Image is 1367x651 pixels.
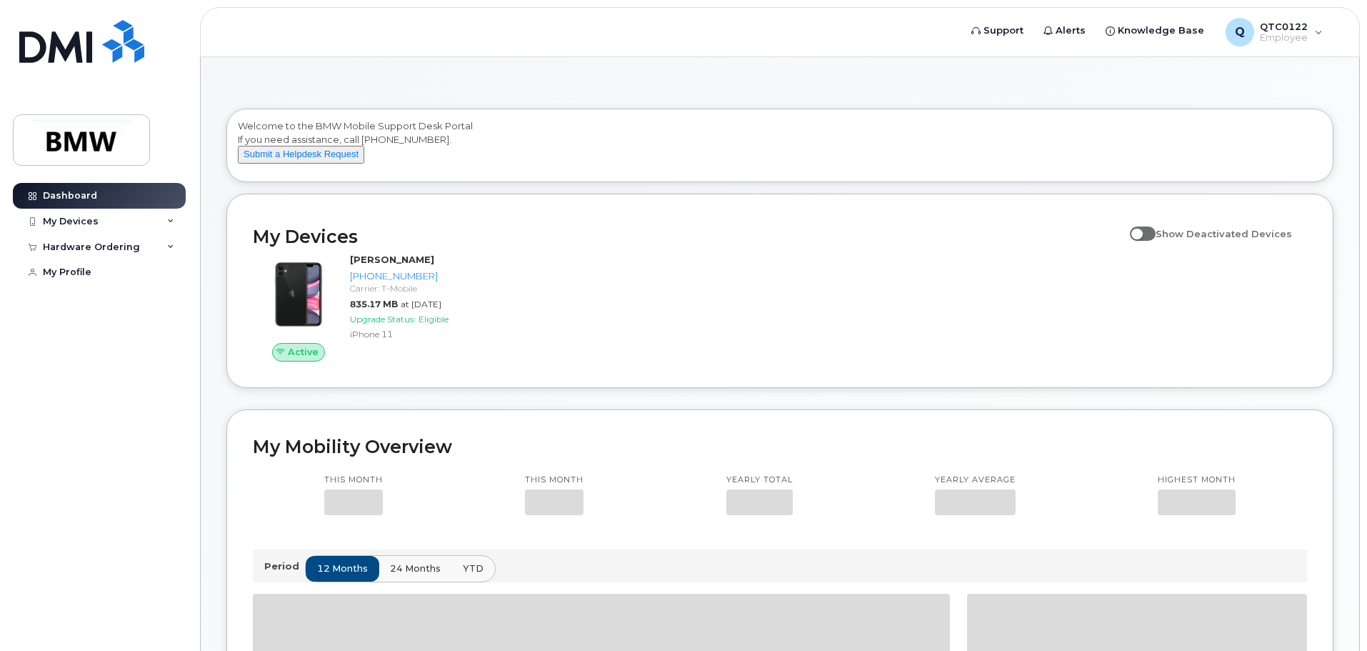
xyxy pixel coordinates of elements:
[350,254,434,265] strong: [PERSON_NAME]
[288,345,319,359] span: Active
[264,260,333,329] img: iPhone_11.jpg
[1130,220,1141,232] input: Show Deactivated Devices
[253,226,1123,247] h2: My Devices
[390,562,441,575] span: 24 months
[264,560,305,573] p: Period
[525,474,584,486] p: This month
[324,474,383,486] p: This month
[463,562,484,575] span: YTD
[419,314,449,324] span: Eligible
[238,146,364,164] button: Submit a Helpdesk Request
[1158,474,1236,486] p: Highest month
[253,253,504,362] a: Active[PERSON_NAME][PHONE_NUMBER]Carrier: T-Mobile835.17 MBat [DATE]Upgrade Status:EligibleiPhone 11
[401,299,441,309] span: at [DATE]
[238,119,1322,177] div: Welcome to the BMW Mobile Support Desk Portal If you need assistance, call [PHONE_NUMBER].
[935,474,1016,486] p: Yearly average
[350,282,498,294] div: Carrier: T-Mobile
[726,474,793,486] p: Yearly total
[253,436,1307,457] h2: My Mobility Overview
[238,148,364,159] a: Submit a Helpdesk Request
[1156,228,1292,239] span: Show Deactivated Devices
[350,299,398,309] span: 835.17 MB
[350,269,498,283] div: [PHONE_NUMBER]
[350,328,498,340] div: iPhone 11
[350,314,416,324] span: Upgrade Status:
